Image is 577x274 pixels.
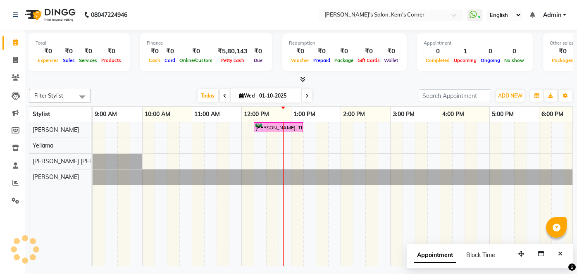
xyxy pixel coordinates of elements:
[424,57,452,63] span: Completed
[502,47,526,56] div: 0
[550,57,575,63] span: Packages
[251,47,265,56] div: ₹0
[237,93,257,99] span: Wed
[502,57,526,63] span: No show
[311,47,332,56] div: ₹0
[36,47,61,56] div: ₹0
[257,90,298,102] input: 2025-10-01
[424,40,526,47] div: Appointment
[424,47,452,56] div: 0
[490,108,516,120] a: 5:00 PM
[147,47,162,56] div: ₹0
[198,89,218,102] span: Today
[289,57,311,63] span: Voucher
[33,110,50,118] span: Stylist
[147,57,162,63] span: Cash
[36,57,61,63] span: Expenses
[162,57,177,63] span: Card
[93,108,119,120] a: 9:00 AM
[177,47,215,56] div: ₹0
[550,47,575,56] div: ₹0
[99,57,123,63] span: Products
[341,108,367,120] a: 2:00 PM
[162,47,177,56] div: ₹0
[242,108,271,120] a: 12:00 PM
[466,251,495,259] span: Block Time
[33,126,79,133] span: [PERSON_NAME]
[391,108,417,120] a: 3:00 PM
[355,47,382,56] div: ₹0
[147,40,265,47] div: Finance
[452,57,479,63] span: Upcoming
[99,47,123,56] div: ₹0
[77,57,99,63] span: Services
[61,47,77,56] div: ₹0
[143,108,172,120] a: 10:00 AM
[91,3,127,26] b: 08047224946
[440,108,466,120] a: 4:00 PM
[33,157,127,165] span: [PERSON_NAME] [PERSON_NAME]
[289,40,400,47] div: Redemption
[77,47,99,56] div: ₹0
[479,47,502,56] div: 0
[36,40,123,47] div: Total
[452,47,479,56] div: 1
[61,57,77,63] span: Sales
[255,124,302,131] div: [PERSON_NAME], TK02, 12:15 PM-01:15 PM, Hairwash with blowdry - Above Shoulder
[215,47,251,56] div: ₹5,80,143
[479,57,502,63] span: Ongoing
[539,108,565,120] a: 6:00 PM
[382,57,400,63] span: Wallet
[382,47,400,56] div: ₹0
[496,90,525,102] button: ADD NEW
[21,3,78,26] img: logo
[33,142,53,149] span: Yellama
[289,47,311,56] div: ₹0
[311,57,332,63] span: Prepaid
[332,47,355,56] div: ₹0
[34,92,63,99] span: Filter Stylist
[419,89,491,102] input: Search Appointment
[219,57,246,63] span: Petty cash
[252,57,265,63] span: Due
[498,93,522,99] span: ADD NEW
[355,57,382,63] span: Gift Cards
[542,241,569,266] iframe: chat widget
[33,173,79,181] span: [PERSON_NAME]
[414,248,456,263] span: Appointment
[332,57,355,63] span: Package
[543,11,561,19] span: Admin
[291,108,317,120] a: 1:00 PM
[177,57,215,63] span: Online/Custom
[192,108,222,120] a: 11:00 AM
